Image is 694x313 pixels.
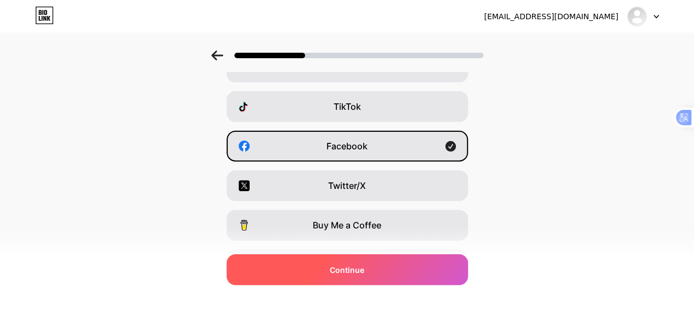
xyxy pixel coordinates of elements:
[330,264,364,276] span: Continue
[328,179,366,192] span: Twitter/X
[484,11,618,23] div: [EMAIL_ADDRESS][DOMAIN_NAME]
[326,139,368,153] span: Facebook
[313,219,381,232] span: Buy Me a Coffee
[314,298,381,311] span: I have a website
[627,6,647,27] img: teckwrap_uk_official
[334,100,361,113] span: TikTok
